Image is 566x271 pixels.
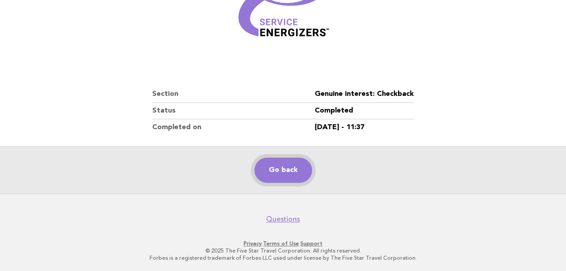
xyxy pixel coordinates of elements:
p: · · [13,240,553,247]
dt: Completed on [152,119,315,135]
dd: Completed [315,103,414,119]
a: Support [300,240,322,247]
dd: [DATE] - 11:37 [315,119,414,135]
dt: Section [152,86,315,103]
a: Questions [266,215,300,224]
dd: Genuine interest: Checkback [315,86,414,103]
p: Forbes is a registered trademark of Forbes LLC used under license by The Five Star Travel Corpora... [13,254,553,262]
a: Go back [254,158,312,183]
dt: Status [152,103,315,119]
a: Terms of Use [263,240,299,247]
a: Privacy [244,240,262,247]
p: © 2025 The Five Star Travel Corporation. All rights reserved. [13,247,553,254]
